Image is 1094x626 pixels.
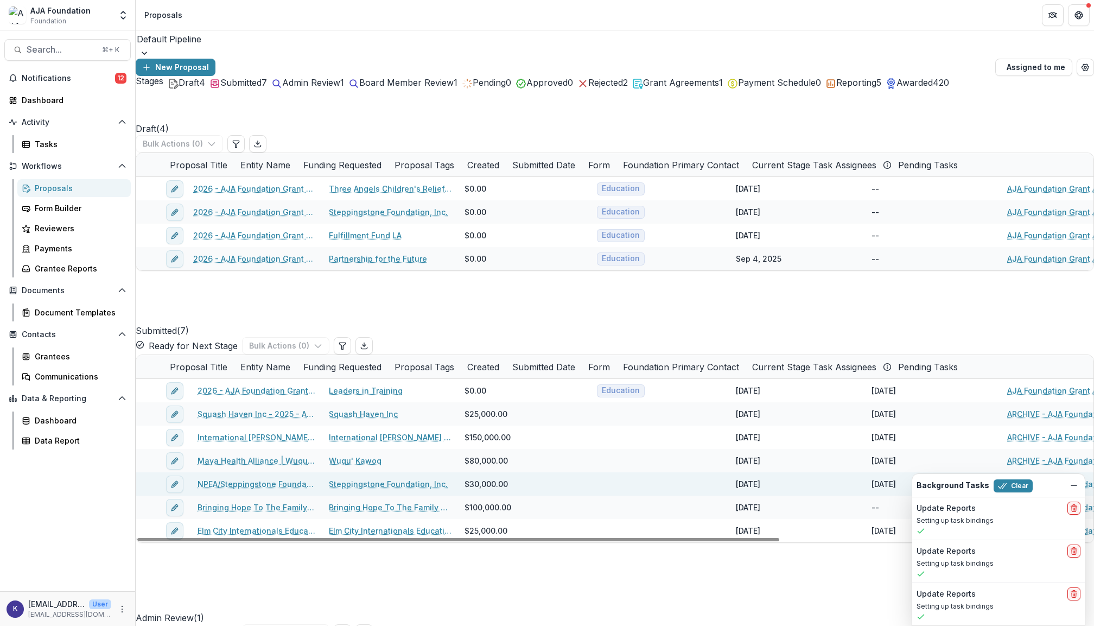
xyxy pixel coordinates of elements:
[329,253,427,264] a: Partnership for the Future
[461,153,506,176] div: Created
[297,153,388,176] div: Funding Requested
[616,159,746,172] div: Foundation Primary Contact
[140,7,187,23] nav: breadcrumb
[719,77,723,88] span: 1
[17,239,131,257] a: Payments
[577,76,628,89] button: Rejected2
[17,199,131,217] a: Form Builder
[582,355,616,378] div: Form
[17,432,131,450] a: Data Report
[166,499,183,516] button: edit
[22,94,122,106] div: Dashboard
[892,355,964,378] div: Pending Tasks
[22,286,113,295] span: Documents
[329,183,451,194] a: Three Angels Children's Relief, Inc.
[1042,4,1064,26] button: Partners
[465,206,486,218] span: $0.00
[872,478,896,490] div: [DATE]
[872,525,896,536] div: [DATE]
[917,547,976,556] h2: Update Reports
[616,153,746,176] div: Foundation Primary Contact
[166,452,183,470] button: edit
[4,69,131,87] button: Notifications12
[506,355,582,378] div: Submitted Date
[35,223,122,234] div: Reviewers
[582,153,616,176] div: Form
[836,77,876,88] span: Reporting
[115,73,126,84] span: 12
[17,260,131,277] a: Grantee Reports
[163,153,234,176] div: Proposal Title
[17,179,131,197] a: Proposals
[297,355,388,378] div: Funding Requested
[746,153,892,176] div: Current Stage Task Assignees
[27,45,96,55] span: Search...
[736,206,760,218] div: [DATE]
[465,432,511,443] span: $150,000.00
[462,76,511,89] button: Pending0
[388,153,461,176] div: Proposal Tags
[179,77,199,88] span: Draft
[220,77,262,88] span: Submitted
[1067,479,1080,492] button: Dismiss
[461,355,506,378] div: Created
[825,76,881,89] button: Reporting5
[163,355,234,378] div: Proposal Title
[35,138,122,150] div: Tasks
[17,412,131,429] a: Dashboard
[329,206,448,218] a: Steppingstone Foundation, Inc.
[198,478,316,490] a: NPEA/Steppingstone Foundation, Inc. - 2025 - AJA Foundation Grant Application
[872,432,896,443] div: [DATE]
[465,253,486,264] span: $0.00
[271,76,344,89] button: Admin Review1
[100,44,122,56] div: ⌘ + K
[35,415,122,426] div: Dashboard
[994,479,1033,492] button: Clear
[746,361,883,374] div: Current Stage Task Assignees
[35,263,122,274] div: Grantee Reports
[199,77,205,88] span: 4
[643,77,719,88] span: Grant Agreements
[872,455,896,466] div: [DATE]
[506,153,582,176] div: Submitted Date
[746,355,892,378] div: Current Stage Task Assignees
[388,355,461,378] div: Proposal Tags
[262,77,267,88] span: 7
[166,522,183,540] button: edit
[736,253,781,264] div: Sep 4, 2025
[168,76,205,89] button: Draft4
[736,408,760,420] div: [DATE]
[297,361,388,374] div: Funding Requested
[166,227,183,244] button: edit
[242,337,329,355] button: Bulk Actions (0)
[166,429,183,446] button: edit
[892,159,964,172] div: Pending Tasks
[917,559,1080,568] p: Setting up task bindings
[116,603,129,616] button: More
[616,355,746,378] div: Foundation Primary Contact
[461,361,506,374] div: Created
[35,243,122,254] div: Payments
[473,77,506,88] span: Pending
[234,153,297,176] div: Entity Name
[465,385,486,396] span: $0.00
[582,361,616,374] div: Form
[892,153,964,176] div: Pending Tasks
[526,77,568,88] span: Approved
[465,478,508,490] span: $30,000.00
[736,455,760,466] div: [DATE]
[506,77,511,88] span: 0
[198,432,316,443] a: International [PERSON_NAME] Project - 2025 - AJA Foundation Grant Application
[166,406,183,423] button: edit
[136,89,169,135] h2: Draft ( 4 )
[166,476,183,493] button: edit
[227,135,245,153] button: Edit table settings
[282,77,340,88] span: Admin Review
[35,182,122,194] div: Proposals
